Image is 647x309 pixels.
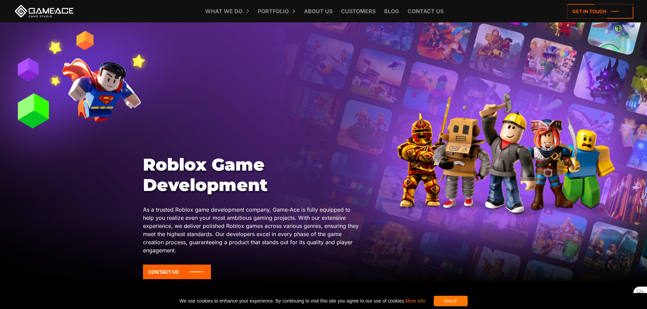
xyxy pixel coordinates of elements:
[143,155,360,195] h1: Roblox Game Development
[143,206,360,254] p: As a trusted Roblox game development company, Game-Ace is fully equipped to help you realize even...
[405,298,425,304] a: More info
[567,4,633,19] a: Get in touch
[434,296,468,306] div: Got it!
[179,296,425,306] span: We use cookies to enhance your experience. By continuing to visit this site you agree to our use ...
[143,265,211,279] a: Contact Us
